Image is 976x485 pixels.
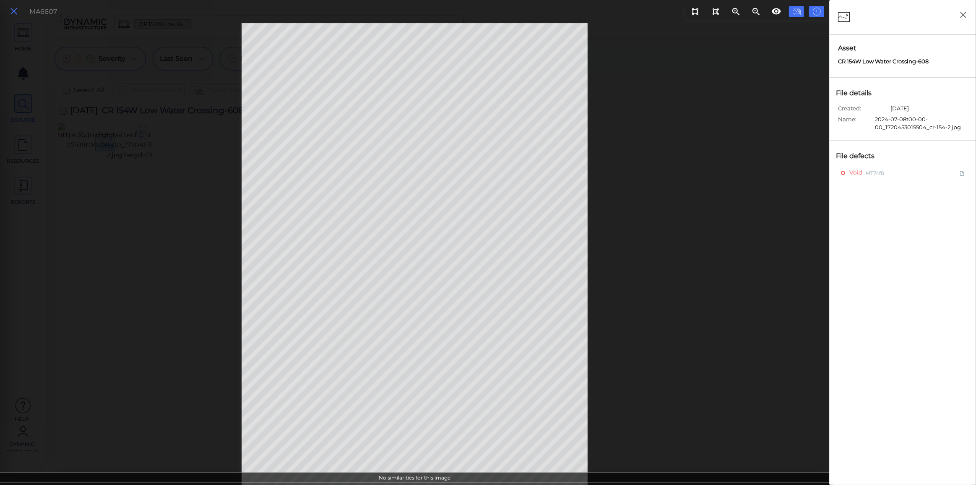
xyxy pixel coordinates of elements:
[838,115,873,126] span: Name:
[890,104,909,115] span: [DATE]
[838,43,968,53] span: Asset
[838,104,888,115] span: Created:
[29,7,57,17] div: MA6607
[834,86,882,100] div: File details
[940,447,970,479] iframe: Chat
[834,167,972,178] div: VoidMT74f8
[875,115,972,132] span: 2024-07-08t00-00-00_1720453015504_cr-154-2.jpg
[866,167,884,178] span: MT74f8
[849,167,862,178] span: Void
[838,57,929,66] span: CR 154W Low Water Crossing-608
[834,149,885,163] div: File defects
